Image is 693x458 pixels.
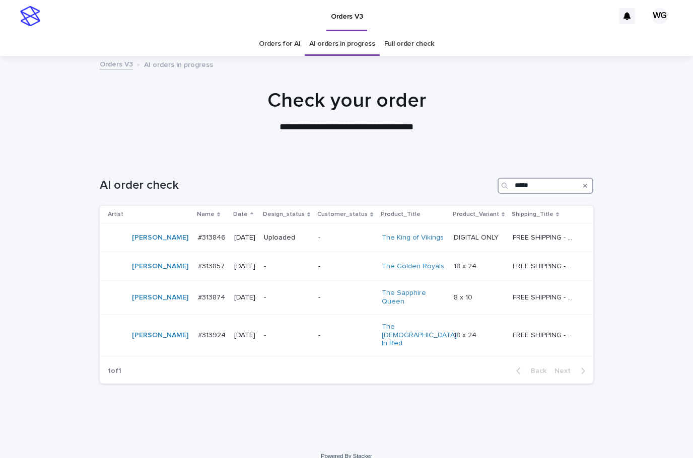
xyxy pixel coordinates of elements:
[318,293,373,302] p: -
[198,260,227,271] p: #313857
[234,293,256,302] p: [DATE]
[100,281,593,315] tr: [PERSON_NAME] #313874#313874 [DATE]--The Sapphire Queen 8 x 108 x 10 FREE SHIPPING - preview in 1...
[264,262,310,271] p: -
[309,32,375,56] a: AI orders in progress
[132,234,188,242] a: [PERSON_NAME]
[234,262,256,271] p: [DATE]
[454,291,474,302] p: 8 x 10
[100,359,129,384] p: 1 of 1
[144,58,213,69] p: AI orders in progress
[233,209,248,220] p: Date
[454,329,478,340] p: 18 x 24
[132,262,188,271] a: [PERSON_NAME]
[453,209,499,220] p: Product_Variant
[382,323,457,348] a: The [DEMOGRAPHIC_DATA] In Red
[318,262,373,271] p: -
[198,291,227,302] p: #313874
[197,209,215,220] p: Name
[100,314,593,356] tr: [PERSON_NAME] #313924#313924 [DATE]--The [DEMOGRAPHIC_DATA] In Red 18 x 2418 x 24 FREE SHIPPING -...
[132,331,188,340] a: [PERSON_NAME]
[263,209,305,220] p: Design_status
[264,234,310,242] p: Uploaded
[382,234,444,242] a: The King of Vikings
[198,329,228,340] p: #313924
[100,58,133,69] a: Orders V3
[259,32,300,56] a: Orders for AI
[525,367,546,374] span: Back
[108,209,123,220] p: Artist
[318,331,373,340] p: -
[454,232,501,242] p: DIGITAL ONLY
[512,209,553,220] p: Shipping_Title
[513,232,578,242] p: FREE SHIPPING - preview in 1-2 business days, after your approval delivery will take 5-10 b.d.
[264,293,310,302] p: -
[132,293,188,302] a: [PERSON_NAME]
[318,234,373,242] p: -
[555,367,577,374] span: Next
[498,178,593,194] input: Search
[508,366,550,375] button: Back
[100,178,494,193] h1: AI order check
[264,331,310,340] p: -
[20,6,40,26] img: stacker-logo-s-only.png
[317,209,368,220] p: Customer_status
[382,289,445,306] a: The Sapphire Queen
[100,252,593,281] tr: [PERSON_NAME] #313857#313857 [DATE]--The Golden Royals 18 x 2418 x 24 FREE SHIPPING - preview in ...
[100,89,593,113] h1: Check your order
[198,232,228,242] p: #313846
[100,223,593,252] tr: [PERSON_NAME] #313846#313846 [DATE]Uploaded-The King of Vikings DIGITAL ONLYDIGITAL ONLY FREE SHI...
[550,366,593,375] button: Next
[234,331,256,340] p: [DATE]
[384,32,434,56] a: Full order check
[381,209,421,220] p: Product_Title
[513,291,578,302] p: FREE SHIPPING - preview in 1-2 business days, after your approval delivery will take 5-10 b.d.
[234,234,256,242] p: [DATE]
[382,262,444,271] a: The Golden Royals
[454,260,478,271] p: 18 x 24
[513,329,578,340] p: FREE SHIPPING - preview in 1-2 business days, after your approval delivery will take 6-10 busines...
[652,8,668,24] div: WG
[513,260,578,271] p: FREE SHIPPING - preview in 1-2 business days, after your approval delivery will take 5-10 b.d.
